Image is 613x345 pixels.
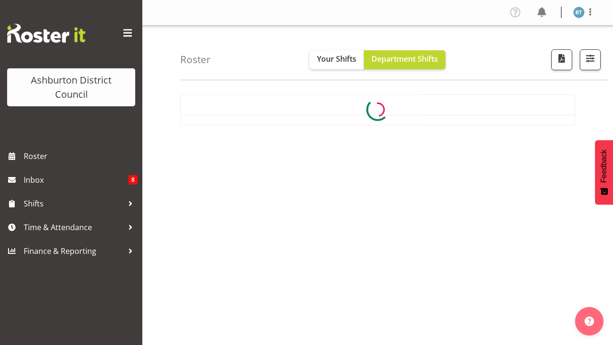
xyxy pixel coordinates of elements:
[180,54,211,65] h4: Roster
[309,50,364,69] button: Your Shifts
[24,149,138,163] span: Roster
[551,49,572,70] button: Download a PDF of the roster for the current day
[317,54,356,64] span: Your Shifts
[129,175,138,185] span: 8
[24,220,123,234] span: Time & Attendance
[364,50,446,69] button: Department Shifts
[7,24,85,43] img: Rosterit website logo
[17,73,126,102] div: Ashburton District Council
[573,7,585,18] img: bailey-tait444.jpg
[585,317,594,326] img: help-xxl-2.png
[24,173,129,187] span: Inbox
[595,140,613,205] button: Feedback - Show survey
[24,244,123,258] span: Finance & Reporting
[580,49,601,70] button: Filter Shifts
[600,149,608,183] span: Feedback
[372,54,438,64] span: Department Shifts
[24,196,123,211] span: Shifts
